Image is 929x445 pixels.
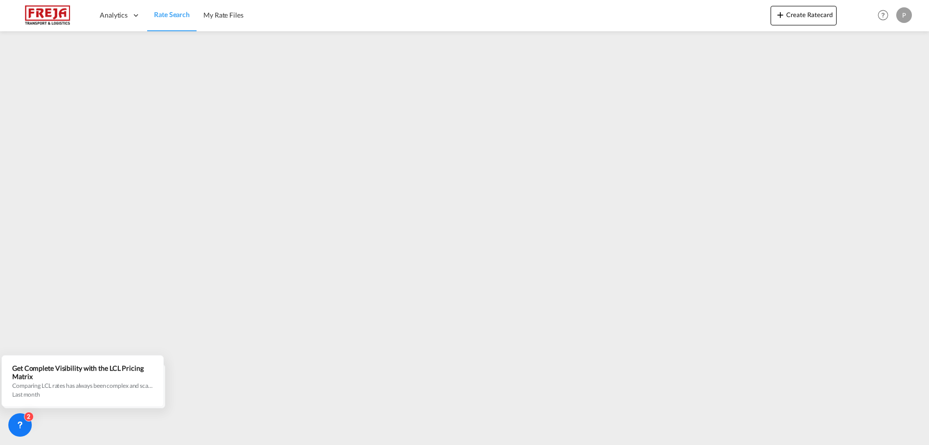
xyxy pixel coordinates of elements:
[875,7,896,24] div: Help
[100,10,128,20] span: Analytics
[896,7,912,23] div: P
[15,4,81,26] img: 586607c025bf11f083711d99603023e7.png
[771,6,837,25] button: icon-plus 400-fgCreate Ratecard
[774,9,786,21] md-icon: icon-plus 400-fg
[203,11,243,19] span: My Rate Files
[154,10,190,19] span: Rate Search
[875,7,891,23] span: Help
